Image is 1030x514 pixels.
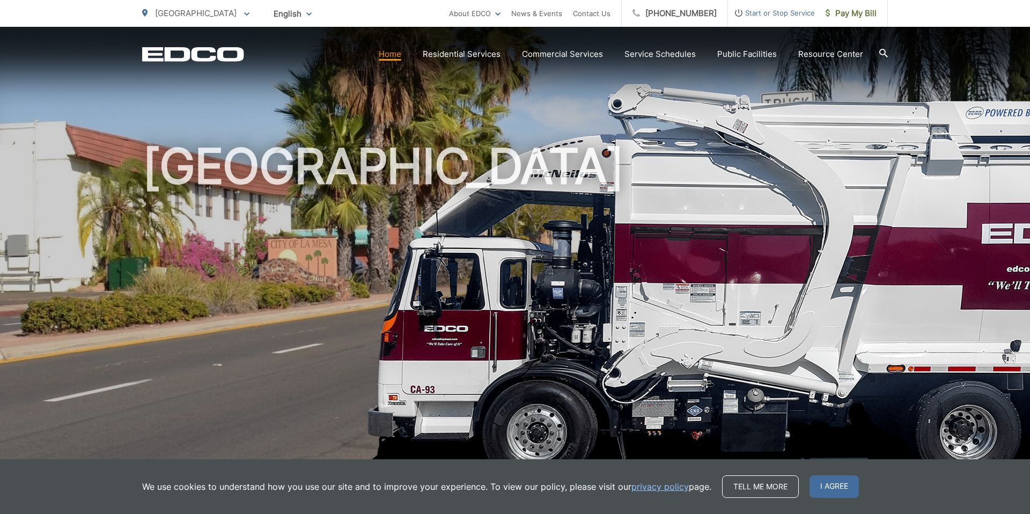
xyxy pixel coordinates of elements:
[573,7,610,20] a: Contact Us
[142,139,888,479] h1: [GEOGRAPHIC_DATA]
[511,7,562,20] a: News & Events
[449,7,501,20] a: About EDCO
[522,48,603,61] a: Commercial Services
[810,475,859,498] span: I agree
[379,48,401,61] a: Home
[266,4,320,23] span: English
[142,480,711,493] p: We use cookies to understand how you use our site and to improve your experience. To view our pol...
[142,47,244,62] a: EDCD logo. Return to the homepage.
[798,48,863,61] a: Resource Center
[722,475,799,498] a: Tell me more
[717,48,777,61] a: Public Facilities
[624,48,696,61] a: Service Schedules
[423,48,501,61] a: Residential Services
[155,8,237,18] span: [GEOGRAPHIC_DATA]
[826,7,877,20] span: Pay My Bill
[631,480,689,493] a: privacy policy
